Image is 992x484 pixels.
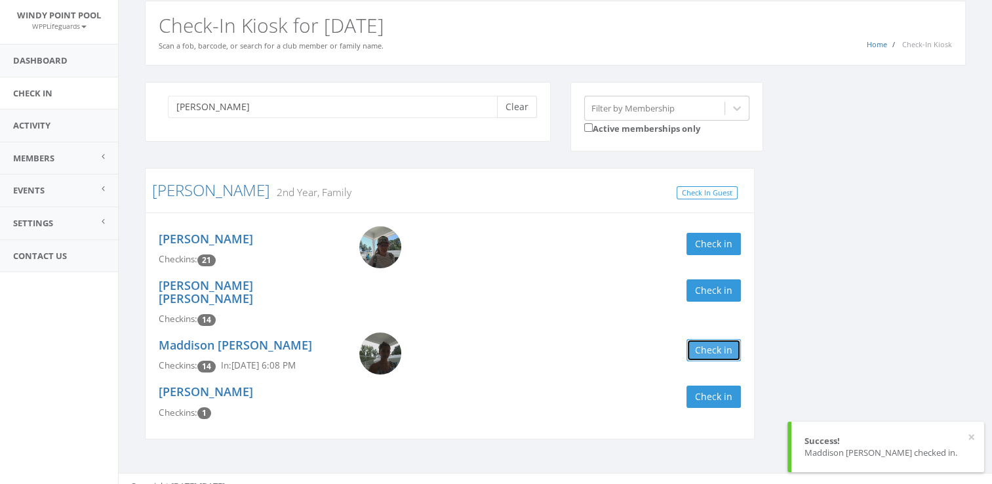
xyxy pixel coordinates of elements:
span: Settings [13,217,53,229]
button: Check in [686,386,741,408]
h2: Check-In Kiosk for [DATE] [159,14,952,36]
span: Checkin count [197,254,216,266]
span: Events [13,184,45,196]
label: Active memberships only [584,121,700,135]
input: Search a name to check in [168,96,507,118]
img: Maddison_Buzas.png [359,333,401,374]
a: Check In Guest [677,186,738,200]
span: In: [DATE] 6:08 PM [221,359,296,371]
span: Checkin count [197,314,216,326]
img: Jacqueline_Buzas.png [359,226,401,268]
small: Scan a fob, barcode, or search for a club member or family name. [159,41,384,50]
small: WPPLifeguards [32,22,87,31]
a: [PERSON_NAME] [159,231,253,247]
span: Checkins: [159,407,197,418]
input: Active memberships only [584,123,593,132]
button: Clear [497,96,537,118]
button: Check in [686,233,741,255]
span: Checkins: [159,313,197,325]
span: Checkin count [197,407,211,419]
a: [PERSON_NAME] [152,179,270,201]
span: Checkins: [159,359,197,371]
span: Checkins: [159,253,197,265]
button: Check in [686,339,741,361]
a: Maddison [PERSON_NAME] [159,337,312,353]
div: Maddison [PERSON_NAME] checked in. [804,447,971,459]
a: WPPLifeguards [32,20,87,31]
span: Members [13,152,54,164]
small: 2nd Year, Family [270,185,351,199]
button: × [968,431,975,444]
button: Check in [686,279,741,302]
div: Success! [804,435,971,447]
div: Filter by Membership [591,102,675,114]
span: Contact Us [13,250,67,262]
a: Home [867,39,887,49]
span: Check-In Kiosk [902,39,952,49]
a: [PERSON_NAME] [PERSON_NAME] [159,277,253,306]
span: Checkin count [197,361,216,373]
span: Windy Point Pool [17,9,101,21]
a: [PERSON_NAME] [159,384,253,399]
